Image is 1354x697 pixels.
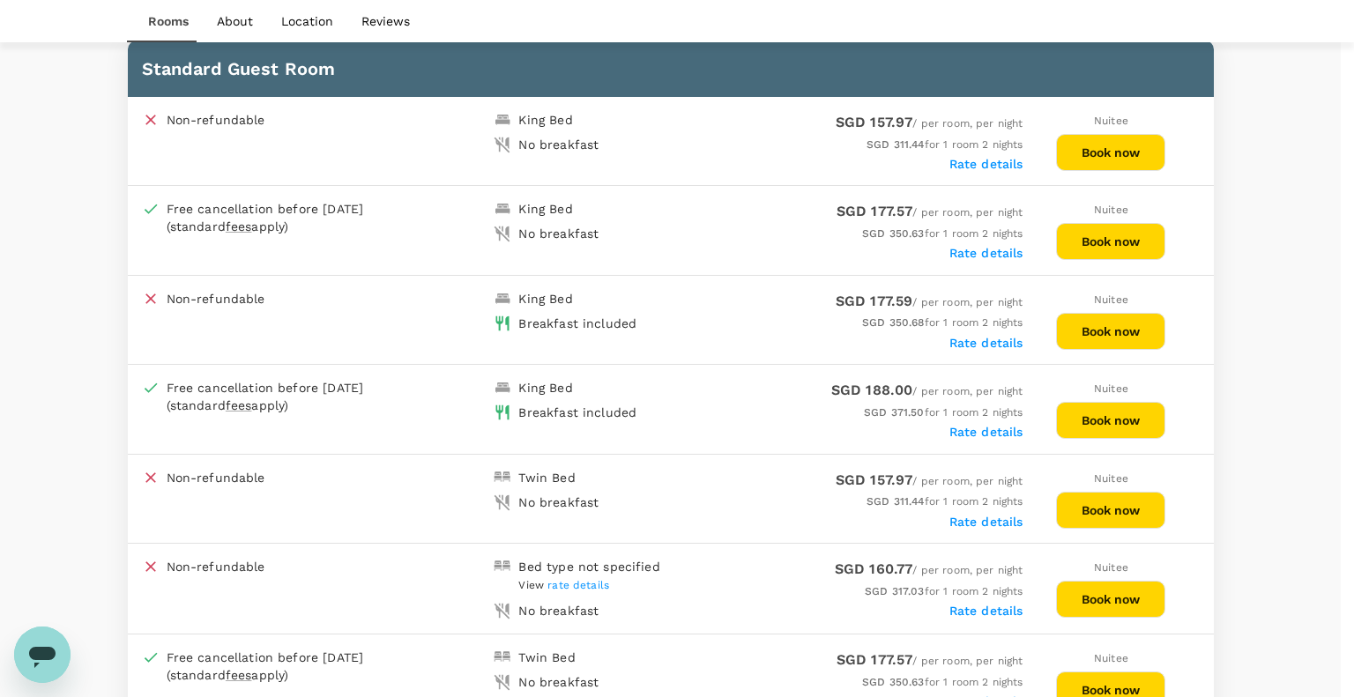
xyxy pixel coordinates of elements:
button: Book now [1056,402,1165,439]
div: Free cancellation before [DATE] (standard apply) [167,200,405,235]
iframe: Button to launch messaging window [14,627,71,683]
span: SGD 177.59 [836,293,913,309]
span: SGD 317.03 [865,585,925,597]
div: Twin Bed [518,469,575,486]
span: Nuitee [1094,115,1128,127]
div: Breakfast included [518,315,636,332]
span: for 1 room 2 nights [864,406,1023,419]
span: SGD 371.50 [864,406,925,419]
span: SGD 177.57 [837,651,913,668]
span: / per room, per night [835,564,1023,576]
p: Non-refundable [167,111,265,129]
span: View [518,579,609,591]
img: king-bed-icon [494,290,511,308]
label: Rate details [949,515,1023,529]
div: King Bed [518,290,572,308]
div: King Bed [518,379,572,397]
div: Free cancellation before [DATE] (standard apply) [167,379,405,414]
div: Twin Bed [518,649,575,666]
span: / per room, per night [831,385,1023,397]
span: Nuitee [1094,472,1128,485]
span: SGD 177.57 [837,203,913,219]
div: King Bed [518,200,572,218]
div: King Bed [518,111,572,129]
span: fees [226,398,252,412]
button: Book now [1056,492,1165,529]
div: Bed type not specified [518,558,659,575]
span: Nuitee [1094,204,1128,216]
span: SGD 311.44 [867,138,925,151]
span: for 1 room 2 nights [865,585,1023,597]
img: king-bed-icon [494,200,511,218]
label: Rate details [949,425,1023,439]
span: for 1 room 2 nights [862,227,1023,240]
p: Non-refundable [167,469,265,486]
p: Non-refundable [167,558,265,575]
button: Book now [1056,134,1165,171]
span: for 1 room 2 nights [867,495,1023,508]
span: SGD 188.00 [831,382,913,398]
p: Rooms [148,12,189,30]
span: SGD 350.68 [862,316,925,329]
span: for 1 room 2 nights [862,316,1023,329]
label: Rate details [949,336,1023,350]
span: / per room, per night [836,296,1023,308]
span: SGD 160.77 [835,560,913,577]
span: fees [226,668,252,682]
label: Rate details [949,604,1023,618]
div: No breakfast [518,602,599,619]
img: king-bed-icon [494,379,511,397]
span: SGD 350.63 [862,676,925,688]
span: / per room, per night [837,655,1023,667]
h6: Standard Guest Room [142,55,1200,83]
span: for 1 room 2 nights [867,138,1023,151]
span: rate details [547,579,609,591]
div: No breakfast [518,673,599,691]
span: Nuitee [1094,293,1128,306]
button: Book now [1056,223,1165,260]
span: SGD 311.44 [867,495,925,508]
button: Book now [1056,313,1165,350]
p: Reviews [361,12,410,30]
span: fees [226,219,252,234]
p: Location [281,12,333,30]
span: Nuitee [1094,561,1128,574]
p: About [217,12,253,30]
label: Rate details [949,157,1023,171]
p: Non-refundable [167,290,265,308]
div: Breakfast included [518,404,636,421]
div: No breakfast [518,225,599,242]
span: / per room, per night [836,475,1023,487]
span: / per room, per night [836,117,1023,130]
span: for 1 room 2 nights [862,676,1023,688]
img: king-bed-icon [494,111,511,129]
button: Book now [1056,581,1165,618]
span: SGD 157.97 [836,471,913,488]
div: No breakfast [518,493,599,511]
label: Rate details [949,246,1023,260]
img: double-bed-icon [494,469,511,486]
span: SGD 350.63 [862,227,925,240]
span: SGD 157.97 [836,114,913,130]
span: / per room, per night [837,206,1023,219]
img: double-bed-icon [494,558,511,575]
div: Free cancellation before [DATE] (standard apply) [167,649,405,684]
span: Nuitee [1094,652,1128,664]
img: double-bed-icon [494,649,511,666]
span: Nuitee [1094,382,1128,395]
div: No breakfast [518,136,599,153]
